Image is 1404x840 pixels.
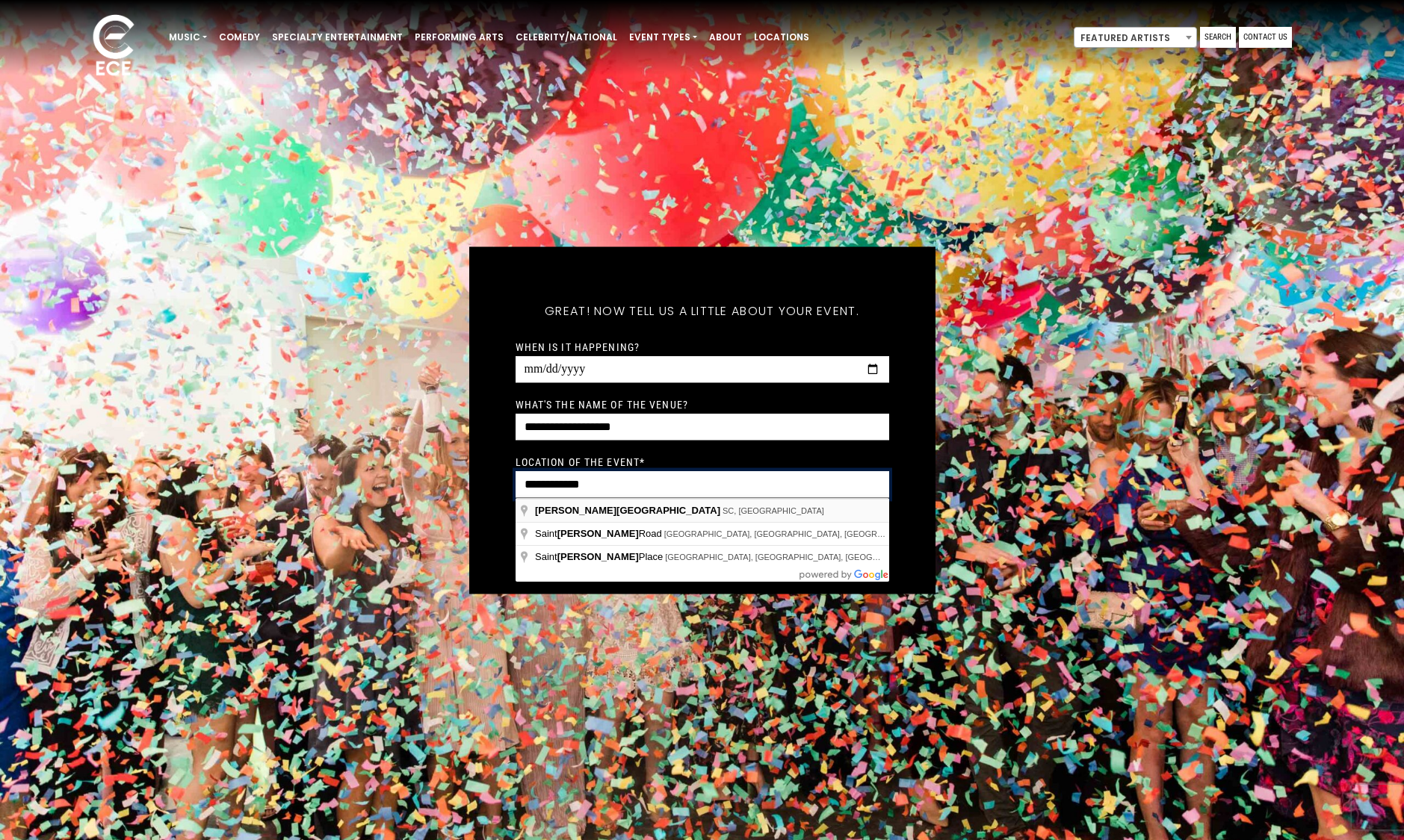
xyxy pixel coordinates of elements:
[213,25,266,50] a: Comedy
[76,10,151,83] img: ece_new_logo_whitev2-1.png
[535,528,664,539] span: Saint Road
[748,25,815,50] a: Locations
[409,25,510,50] a: Performing Arts
[535,551,665,562] span: Saint Place
[516,340,640,353] label: When is it happening?
[163,25,213,50] a: Music
[535,505,720,516] span: [PERSON_NAME][GEOGRAPHIC_DATA]
[723,506,824,515] span: SC, [GEOGRAPHIC_DATA]
[516,455,646,468] label: Location of the event
[510,25,623,50] a: Celebrity/National
[623,25,703,50] a: Event Types
[703,25,748,50] a: About
[1239,27,1292,48] a: Contact Us
[516,284,889,337] h5: Great! Now tell us a little about your event.
[665,553,931,561] span: [GEOGRAPHIC_DATA], [GEOGRAPHIC_DATA], [GEOGRAPHIC_DATA]
[664,529,930,538] span: [GEOGRAPHIC_DATA], [GEOGRAPHIC_DATA], [GEOGRAPHIC_DATA]
[557,528,639,539] span: [PERSON_NAME]
[1074,28,1196,49] span: Featured Artists
[266,25,409,50] a: Specialty Entertainment
[516,397,688,411] label: What's the name of the venue?
[1074,27,1197,48] span: Featured Artists
[1200,27,1236,48] a: Search
[557,551,639,562] span: [PERSON_NAME]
